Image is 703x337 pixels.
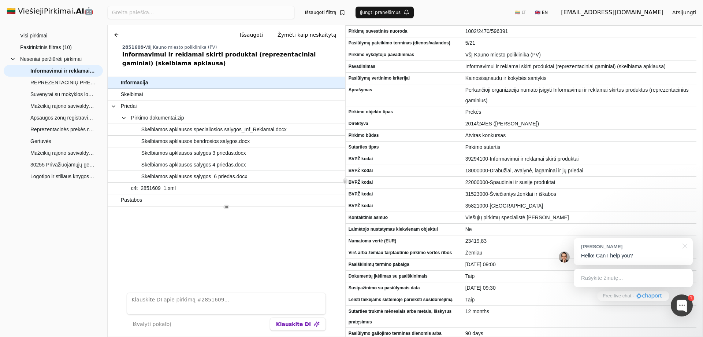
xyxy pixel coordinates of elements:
[122,45,144,50] span: 2851609
[356,7,414,18] button: Įjungti pranešimus
[20,30,47,41] span: Visi pirkimai
[141,148,246,158] span: Skelbiamos apklausos salygos 3 priedas.docx
[30,159,96,170] span: 30255 Privažiuojamųjų geležinkelio kelių teritorijos priežiūra
[349,118,460,129] span: Direktyva
[349,26,460,37] span: Pirkimų suvestinės nuoroda
[141,124,287,135] span: Skelbiamos apklausos specialiosios salygos_Inf_Reklamai.docx
[121,77,148,88] span: Informacija
[349,177,460,188] span: BVPŽ kodai
[465,189,693,199] span: 31523000-Šviečiantys ženklai ir iškabos
[349,212,460,223] span: Kontaktinis asmuo
[349,294,460,305] span: Leisti tiekėjams sistemoje pareikšti susidomėjimą
[465,201,693,211] span: 35821000-[GEOGRAPHIC_DATA]
[465,118,693,129] span: 2014/24/ES ([PERSON_NAME])
[30,112,96,123] span: Apsaugos zonų registravimo paslaugos
[349,306,460,327] span: Sutarties trukmė mėnesiais arba metais, išskyrus pratęsimus
[20,42,72,53] span: Pasirinktinis filtras (10)
[465,177,693,188] span: 22000000-Spaudiniai ir susiję produktai
[465,50,693,60] span: VšĮ Kauno miesto poliklinika (PV)
[349,236,460,246] span: Numatoma vertė (EUR)
[30,136,51,147] span: Gertuvės
[349,50,460,60] span: Pirkimo vykdytojo pavadinimas
[574,269,693,287] div: Rašykite žinutę...
[30,89,96,100] span: Suvenyrai su mokyklos logotipu
[349,189,460,199] span: BVPŽ kodai
[465,38,693,48] span: 5/21
[465,73,693,84] span: Kainos/sąnaudų ir kokybės santykis
[559,252,570,263] img: Jonas
[349,201,460,211] span: BVPŽ kodai
[349,224,460,235] span: Laimėtojo nustatymas kiekvienam objektui
[270,318,326,331] button: Klauskite DI
[688,295,694,301] div: 1
[349,107,460,117] span: Pirkimo objekto tipas
[597,291,669,301] a: Free live chat·
[666,6,702,19] button: Atsijungti
[131,113,184,123] span: Pirkimo dokumentai.zip
[633,293,635,300] div: ·
[349,73,460,84] span: Pasiūlymų vertinimo kriterijai
[30,100,96,111] span: Mažeikių rajono savivaldybę reprezentuojančių priemonių, dovanų ir suvenyrų pirkimas
[465,236,693,246] span: 23419,83
[349,38,460,48] span: Pasiūlymų pateikimo terminas (dienos/valandos)
[30,171,96,182] span: Logotipo ir stiliaus knygos sukūrimo paslaugos (skelbiama apklausa)
[465,154,693,164] span: 39294100-Informavimui ir reklamai skirti produktai
[234,28,269,41] button: Išsaugoti
[122,44,342,50] div: -
[465,130,693,141] span: Atviras konkursas
[30,124,96,135] span: Reprezentacinės prekės renginių dalyviams (1608)
[121,101,137,111] span: Priedai
[272,28,342,41] button: Žymėti kaip neskaitytą
[349,248,460,258] span: Virš arba žemiau tarptautinio pirkimo vertės ribos
[349,154,460,164] span: BVPŽ kodai
[465,165,693,176] span: 18000000-Drabužiai, avalynė, lagaminai ir jų priedai
[349,165,460,176] span: BVPŽ kodai
[561,8,663,17] div: [EMAIL_ADDRESS][DOMAIN_NAME]
[141,171,248,182] span: Skelbiamos apklausos sąlygos_6 priedas.docx
[603,293,631,300] span: Free live chat
[465,259,693,270] span: [DATE] 09:00
[465,294,693,305] span: Taip
[30,77,96,88] span: REPREZENTACINIŲ PREKIŲ (ATRIBUTIKA SU PROJEKTO VIEŠINIMO, PROJEKTO LOGOTIPU IR ĮSTAIGOS LOGOTIPU ...
[349,61,460,72] span: Pavadinimas
[349,259,460,270] span: Paaiškinimų termino pabaiga
[465,212,693,223] span: Viešųjų pirkimų specialistė [PERSON_NAME]
[30,65,96,76] span: Informavimui ir reklamai skirti produktai (reprezentaciniai gaminiai) (skelbiama apklausa)
[465,283,693,293] span: [DATE] 09:30
[465,142,693,153] span: Pirkimo sutartis
[465,107,693,117] span: Prekės
[20,54,82,65] span: Neseniai peržiūrėti pirkimai
[581,252,685,260] p: Hello! Can I help you?
[141,136,250,147] span: Skelbiamos apklausos bendrosios salygos.docx
[141,160,246,170] span: Skelbiamos apklausos salygos 4 priedas.docx
[581,243,678,250] div: [PERSON_NAME]
[465,306,693,317] span: 12 months
[121,89,143,100] span: Skelbimai
[531,7,552,18] button: 🇬🇧 EN
[465,26,693,37] span: 1002/2470/596391
[465,61,693,72] span: Informavimui ir reklamai skirti produktai (reprezentaciniai gaminiai) (skelbiama apklausa)
[349,85,460,95] span: Aprašymas
[122,50,342,68] div: Informavimui ir reklamai skirti produktai (reprezentaciniai gaminiai) (skelbiama apklausa)
[131,183,176,194] span: c4t_2851609_1.xml
[465,85,693,106] span: Perkančioji organizacija numato įsigyti Informavimui ir reklamai skirtus produktus (reprezentacin...
[121,195,142,205] span: Pastabos
[349,271,460,282] span: Dokumentų įkėlimas su paaiškinimais
[349,130,460,141] span: Pirkimo būdas
[465,248,693,258] span: Žemiau
[73,7,85,15] strong: .AI
[349,142,460,153] span: Sutarties tipas
[145,45,217,50] span: VšĮ Kauno miesto poliklinika (PV)
[30,147,96,158] span: Mažeikių rajono savivaldybę reprezentuojančių priemonių, dovanų ir suvenyrų pirkimas
[465,224,693,235] span: Ne
[301,7,350,18] button: Išsaugoti filtrą
[465,271,693,282] span: Taip
[349,283,460,293] span: Susipažinimo su pasiūlymais data
[107,6,295,19] input: Greita paieška...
